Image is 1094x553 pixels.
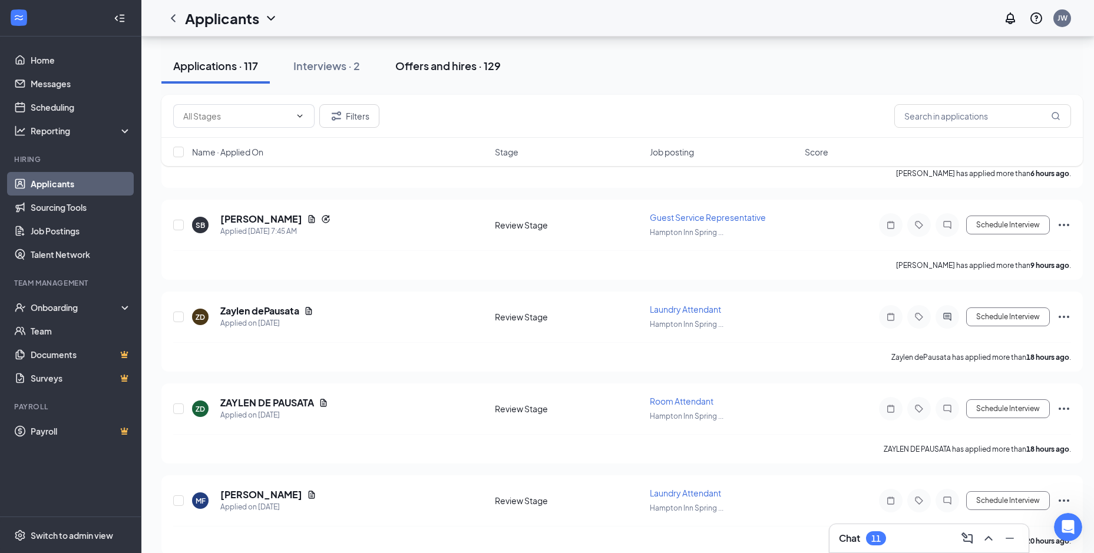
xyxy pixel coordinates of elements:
b: 18 hours ago [1026,445,1069,453]
span: Guest Service Representative [650,212,766,223]
div: ZD [196,312,205,322]
button: ComposeMessage [958,529,977,548]
span: Hampton Inn Spring ... [650,320,723,329]
div: Applied [DATE] 7:45 AM [220,226,330,237]
svg: ChevronLeft [166,11,180,25]
div: Interviews · 2 [293,58,360,73]
svg: WorkstreamLogo [13,12,25,24]
svg: ComposeMessage [960,531,974,545]
a: Talent Network [31,243,131,266]
svg: Minimize [1003,531,1017,545]
b: 18 hours ago [1026,353,1069,362]
button: ChevronUp [979,529,998,548]
span: Hampton Inn Spring ... [650,412,723,420]
img: logo [24,25,92,39]
svg: Ellipses [1057,310,1071,324]
button: Schedule Interview [966,307,1050,326]
button: Tickets [157,367,236,415]
div: 11 [871,534,881,544]
a: Home [31,48,131,72]
span: Room Attendant [650,396,713,406]
div: Applied on [DATE] [220,317,313,329]
a: DocumentsCrown [31,343,131,366]
img: Profile image for DJ [115,19,139,42]
svg: Document [307,214,316,224]
h1: Applicants [185,8,259,28]
button: Schedule Interview [966,399,1050,418]
button: Schedule Interview [966,216,1050,234]
span: Laundry Attendant [650,304,721,314]
div: Send us a message [24,168,197,181]
button: Filter Filters [319,104,379,128]
h5: [PERSON_NAME] [220,213,302,226]
span: Stage [495,146,518,158]
div: ZD [196,404,205,414]
div: Onboarding [31,302,121,313]
span: Messages [98,397,138,405]
svg: QuestionInfo [1029,11,1043,25]
div: Reporting [31,125,132,137]
span: Tickets [182,397,211,405]
svg: ChevronDown [295,111,305,121]
b: 20 hours ago [1026,537,1069,545]
span: Home [26,397,52,405]
p: ZAYLEN DE PAUSATA has applied more than . [884,444,1071,454]
div: Review Stage [495,495,643,506]
span: Laundry Attendant [650,488,721,498]
input: Search in applications [894,104,1071,128]
a: Team [31,319,131,343]
div: Payroll [14,402,129,412]
div: Switch to admin view [31,529,113,541]
svg: Tag [912,312,926,322]
svg: Document [304,306,313,316]
svg: Ellipses [1057,218,1071,232]
svg: Document [319,398,328,408]
svg: ChatInactive [940,496,954,505]
h5: ZAYLEN DE PAUSATA [220,396,314,409]
div: Applied on [DATE] [220,409,328,421]
svg: ChevronDown [264,11,278,25]
span: Hampton Inn Spring ... [650,504,723,512]
img: Profile image for James [160,19,184,42]
p: Zaylen dePausata has applied more than . [891,352,1071,362]
svg: Tag [912,496,926,505]
svg: Analysis [14,125,26,137]
svg: Notifications [1003,11,1017,25]
svg: Ellipses [1057,494,1071,508]
svg: ChevronUp [981,531,996,545]
a: SurveysCrown [31,366,131,390]
svg: Document [307,490,316,499]
div: Offers and hires · 129 [395,58,501,73]
svg: UserCheck [14,302,26,313]
svg: Note [884,312,898,322]
a: Scheduling [31,95,131,119]
span: Job posting [650,146,694,158]
svg: MagnifyingGlass [1051,111,1060,121]
h5: [PERSON_NAME] [220,488,302,501]
svg: Ellipses [1057,402,1071,416]
div: Applications · 117 [173,58,258,73]
svg: ChatInactive [940,404,954,413]
h5: Zaylen dePausata [220,304,299,317]
svg: ChatInactive [940,220,954,230]
h3: Chat [839,532,860,545]
div: Applied on [DATE] [220,501,316,513]
iframe: Intercom live chat [1054,513,1082,541]
p: How can we help? [24,124,212,144]
div: Review Stage [495,403,643,415]
svg: Tag [912,404,926,413]
span: Score [805,146,828,158]
svg: Note [884,496,898,505]
svg: Collapse [114,12,125,24]
svg: Reapply [321,214,330,224]
button: Messages [78,367,157,415]
svg: Settings [14,529,26,541]
svg: Filter [329,109,343,123]
button: Minimize [1000,529,1019,548]
svg: ActiveChat [940,312,954,322]
img: Profile image for CJ [138,19,161,42]
b: 9 hours ago [1030,261,1069,270]
svg: Note [884,220,898,230]
input: All Stages [183,110,290,122]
